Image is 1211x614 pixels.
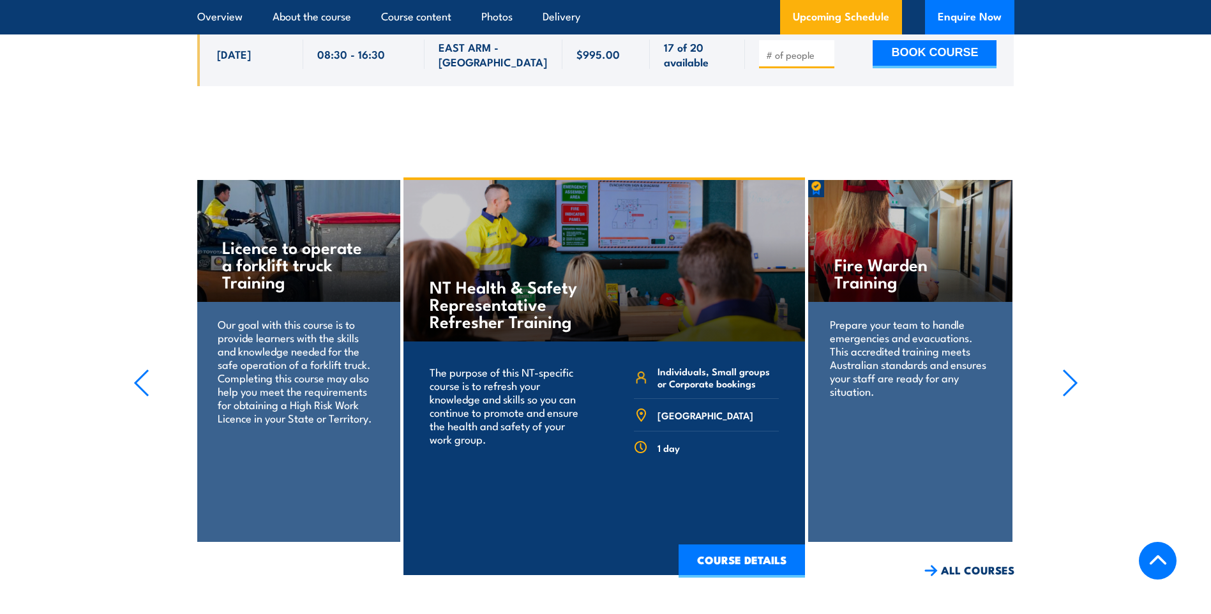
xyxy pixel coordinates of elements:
input: # of people [766,49,830,61]
span: EAST ARM - [GEOGRAPHIC_DATA] [439,40,548,70]
span: [GEOGRAPHIC_DATA] [658,409,753,421]
p: The purpose of this NT-specific course is to refresh your knowledge and skills so you can continu... [430,365,587,446]
span: $995.00 [576,47,620,61]
span: [DATE] [217,47,251,61]
h4: Licence to operate a forklift truck Training [222,238,373,290]
button: BOOK COURSE [873,40,997,68]
p: Our goal with this course is to provide learners with the skills and knowledge needed for the saf... [218,317,378,424]
h4: Fire Warden Training [834,255,986,290]
span: 08:30 - 16:30 [317,47,385,61]
p: Prepare your team to handle emergencies and evacuations. This accredited training meets Australia... [830,317,990,398]
a: COURSE DETAILS [679,544,805,578]
span: Individuals, Small groups or Corporate bookings [658,365,779,389]
span: 1 day [658,442,680,454]
h4: NT Health & Safety Representative Refresher Training [430,278,580,329]
span: 17 of 20 available [664,40,731,70]
a: ALL COURSES [924,563,1014,578]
